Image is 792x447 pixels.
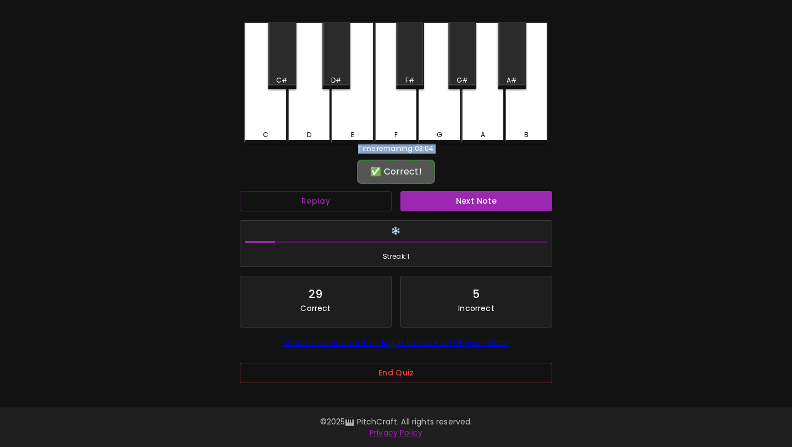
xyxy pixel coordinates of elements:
[400,191,552,211] button: Next Note
[245,225,547,237] h6: ❄️
[240,191,392,211] button: Replay
[245,251,547,262] span: Streak: 1
[309,285,322,303] div: 29
[307,130,311,140] div: D
[370,427,422,438] a: Privacy Policy
[240,363,552,383] button: End Quiz
[507,75,517,85] div: A#
[458,303,494,314] p: Incorrect
[283,336,509,349] a: Create an account or log in to save all of your stats
[79,416,713,427] p: © 2025 🎹 PitchCraft. All rights reserved.
[457,75,468,85] div: G#
[276,75,288,85] div: C#
[472,285,480,303] div: 5
[300,303,331,314] p: Correct
[481,130,485,140] div: A
[394,130,398,140] div: F
[244,144,548,154] div: Time remaining: 03:04
[263,130,268,140] div: C
[362,165,430,178] div: ✅ Correct!
[524,130,529,140] div: B
[437,130,442,140] div: G
[331,75,342,85] div: D#
[351,130,354,140] div: E
[405,75,415,85] div: F#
